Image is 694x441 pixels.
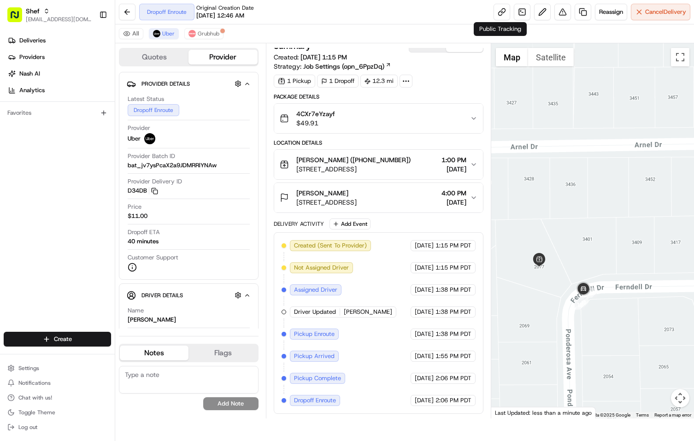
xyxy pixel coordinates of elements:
span: Toggle Theme [18,409,55,416]
button: Toggle Theme [4,406,111,419]
button: Settings [4,362,111,375]
span: [PERSON_NAME] [296,188,348,198]
a: 💻API Documentation [74,177,152,194]
span: Reassign [599,8,623,16]
span: Log out [18,423,37,431]
button: Add Event [329,218,371,229]
span: [DATE] [415,352,434,360]
div: 40 minutes [128,237,159,246]
button: Create [4,332,111,347]
div: Strategy: [274,62,391,71]
span: Pickup Enroute [294,330,335,338]
span: Price [128,203,141,211]
button: [EMAIL_ADDRESS][DOMAIN_NAME] [26,16,92,23]
a: Terms [636,412,649,417]
button: Shef[EMAIL_ADDRESS][DOMAIN_NAME] [4,4,95,26]
span: Providers [19,53,45,61]
span: 1:38 PM PDT [435,330,471,338]
input: Clear [24,59,152,69]
span: $11.00 [128,212,147,220]
a: Nash AI [4,66,115,81]
button: [PERSON_NAME][STREET_ADDRESS]4:00 PM[DATE] [274,183,483,212]
span: [DATE] [415,396,434,405]
span: Provider Delivery ID [128,177,182,186]
span: [STREET_ADDRESS] [296,165,411,174]
a: 📗Knowledge Base [6,177,74,194]
span: 2:06 PM PDT [435,374,471,382]
span: 12:05 PM [71,143,97,150]
img: Shef Support [9,134,24,149]
div: Last Updated: less than a minute ago [491,407,596,418]
div: Past conversations [9,120,59,127]
span: Customer Support [128,253,178,262]
button: Provider Details [127,76,251,91]
span: [STREET_ADDRESS] [296,198,357,207]
span: [DATE] [415,330,434,338]
span: 4CXr7eYzayf [296,109,335,118]
a: Report a map error [654,412,691,417]
div: Favorites [4,106,111,120]
button: Map camera controls [671,389,689,407]
span: Cancel Delivery [645,8,686,16]
div: [PERSON_NAME] [128,316,176,324]
span: Settings [18,365,39,372]
span: Pylon [92,204,112,211]
span: [DATE] [415,308,434,316]
span: $49.91 [296,118,335,128]
img: 1736555255976-a54dd68f-1ca7-489b-9aae-adbdc363a1c4 [9,88,26,105]
p: Welcome 👋 [9,37,168,52]
button: [PERSON_NAME] ([PHONE_NUMBER])[STREET_ADDRESS]1:00 PM[DATE] [274,150,483,179]
button: Start new chat [157,91,168,102]
span: [DATE] 12:46 AM [196,12,244,20]
button: See all [143,118,168,129]
span: • [66,143,70,150]
h3: Summary [274,42,311,50]
span: Name [128,306,144,315]
button: Provider [188,50,257,65]
span: Created (Sent To Provider) [294,241,367,250]
span: Create [54,335,72,343]
span: Uber [162,30,175,37]
img: 5e692f75ce7d37001a5d71f1 [188,30,196,37]
button: Chat with us! [4,391,111,404]
span: Analytics [19,86,45,94]
span: 1:15 PM PDT [435,264,471,272]
button: Flags [188,346,257,360]
div: Package Details [274,93,484,100]
button: Notes [120,346,188,360]
span: Uber [128,135,141,143]
span: Provider [128,124,150,132]
span: Map data ©2025 Google [580,412,630,417]
a: Job Settings (opn_6PpzDq) [303,62,391,71]
div: 15 [575,300,585,310]
span: Provider Details [141,80,190,88]
a: Providers [4,50,115,65]
img: 8571987876998_91fb9ceb93ad5c398215_72.jpg [19,88,36,105]
span: Notifications [18,379,51,387]
span: 1:38 PM PDT [435,308,471,316]
a: Analytics [4,83,115,98]
div: We're available if you need us! [41,97,127,105]
span: Chat with us! [18,394,52,401]
span: Nash AI [19,70,40,78]
span: [DATE] [415,374,434,382]
span: [DATE] [441,165,466,174]
img: Nash [9,9,28,28]
span: Dropoff ETA [128,228,160,236]
span: 1:55 PM PDT [435,352,471,360]
button: Notifications [4,376,111,389]
span: Created: [274,53,347,62]
span: API Documentation [87,181,148,190]
span: Job Settings (opn_6PpzDq) [303,62,384,71]
span: Latest Status [128,95,164,103]
span: [PERSON_NAME] ([PHONE_NUMBER]) [296,155,411,165]
span: bat_jv7ysPcaX2a9JDMRRlYNAw [128,161,217,170]
div: 1 Pickup [274,75,315,88]
span: [PERSON_NAME] [344,308,392,316]
div: Start new chat [41,88,151,97]
span: Shef [26,6,40,16]
button: Quotes [120,50,188,65]
span: Shef Support [29,143,65,150]
span: [DATE] 1:15 PM [300,53,347,61]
